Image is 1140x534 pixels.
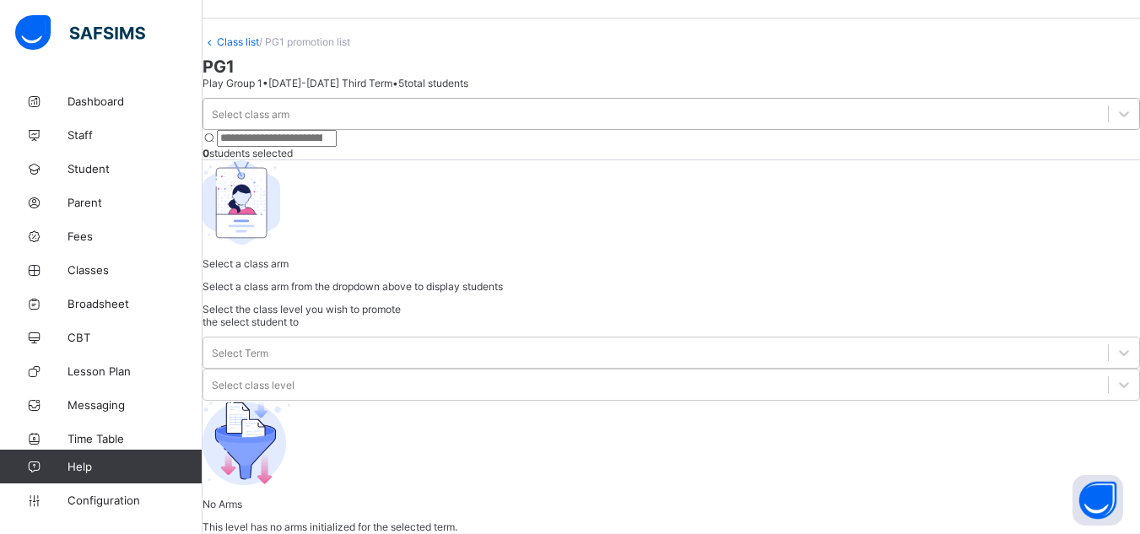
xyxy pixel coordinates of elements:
[68,297,203,310] span: Broadsheet
[68,94,203,108] span: Dashboard
[68,432,203,445] span: Time Table
[68,229,203,243] span: Fees
[203,401,290,485] img: filter.9c15f445b04ce8b7d5281b41737f44c2.svg
[68,196,203,209] span: Parent
[68,460,202,473] span: Help
[68,162,203,175] span: Student
[68,398,203,412] span: Messaging
[68,364,203,378] span: Lesson Plan
[68,331,203,344] span: CBT
[203,280,1140,293] p: Select a class arm from the dropdown above to display students
[203,57,1140,77] span: PG1
[203,521,1140,533] p: This level has no arms initialized for the selected term.
[68,128,203,142] span: Staff
[203,160,1140,293] div: Select a class arm
[203,257,1140,270] p: Select a class arm
[212,108,289,121] div: Select class arm
[203,147,293,159] span: students selected
[15,15,145,51] img: safsims
[203,160,280,245] img: student.207b5acb3037b72b59086e8b1a17b1d0.svg
[68,494,202,507] span: Configuration
[203,77,468,89] span: Play Group 1 • [DATE]-[DATE] Third Term • 5 total students
[1072,475,1123,526] button: Open asap
[68,263,203,277] span: Classes
[212,347,268,359] div: Select Term
[259,35,350,48] span: / PG1 promotion list
[203,401,1140,533] div: No Arms
[203,498,1140,510] p: No Arms
[203,303,1140,328] span: Select the class level you wish to promote the select student to
[217,35,259,48] a: Class list
[212,379,294,391] div: Select class level
[203,147,209,159] b: 0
